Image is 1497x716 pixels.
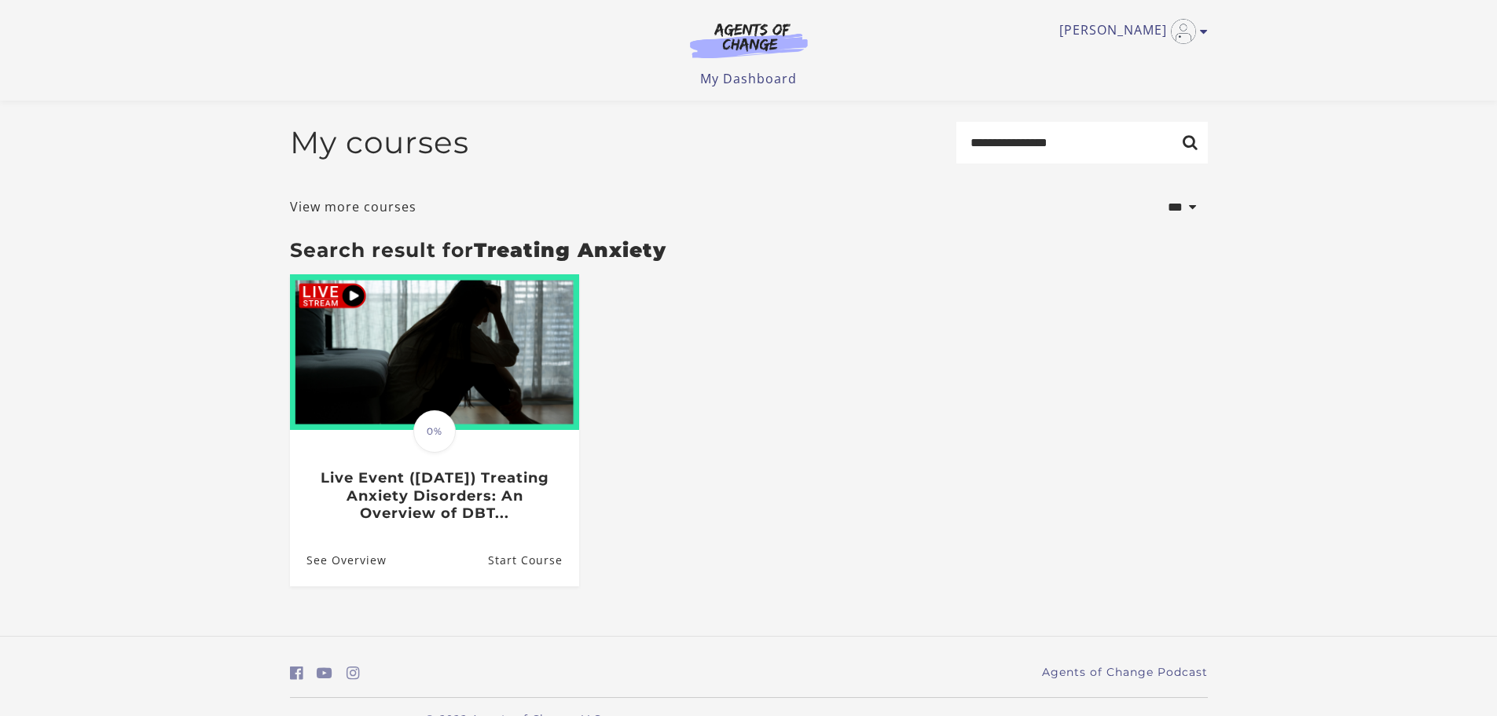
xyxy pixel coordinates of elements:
[290,197,416,216] a: View more courses
[290,238,1208,262] h3: Search result for
[317,666,332,681] i: https://www.youtube.com/c/AgentsofChangeTestPrepbyMeaganMitchell (Open in a new window)
[290,534,387,586] a: Live Event (8/22/25) Treating Anxiety Disorders: An Overview of DBT...: See Overview
[347,666,360,681] i: https://www.instagram.com/agentsofchangeprep/ (Open in a new window)
[317,662,332,685] a: https://www.youtube.com/c/AgentsofChangeTestPrepbyMeaganMitchell (Open in a new window)
[1059,19,1200,44] a: Toggle menu
[673,22,824,58] img: Agents of Change Logo
[1042,664,1208,681] a: Agents of Change Podcast
[700,70,797,87] a: My Dashboard
[306,469,562,523] h3: Live Event ([DATE]) Treating Anxiety Disorders: An Overview of DBT...
[487,534,578,586] a: Live Event (8/22/25) Treating Anxiety Disorders: An Overview of DBT...: Resume Course
[290,666,303,681] i: https://www.facebook.com/groups/aswbtestprep (Open in a new window)
[474,238,666,262] strong: Treating Anxiety
[413,410,456,453] span: 0%
[347,662,360,685] a: https://www.instagram.com/agentsofchangeprep/ (Open in a new window)
[290,662,303,685] a: https://www.facebook.com/groups/aswbtestprep (Open in a new window)
[290,124,469,161] h2: My courses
